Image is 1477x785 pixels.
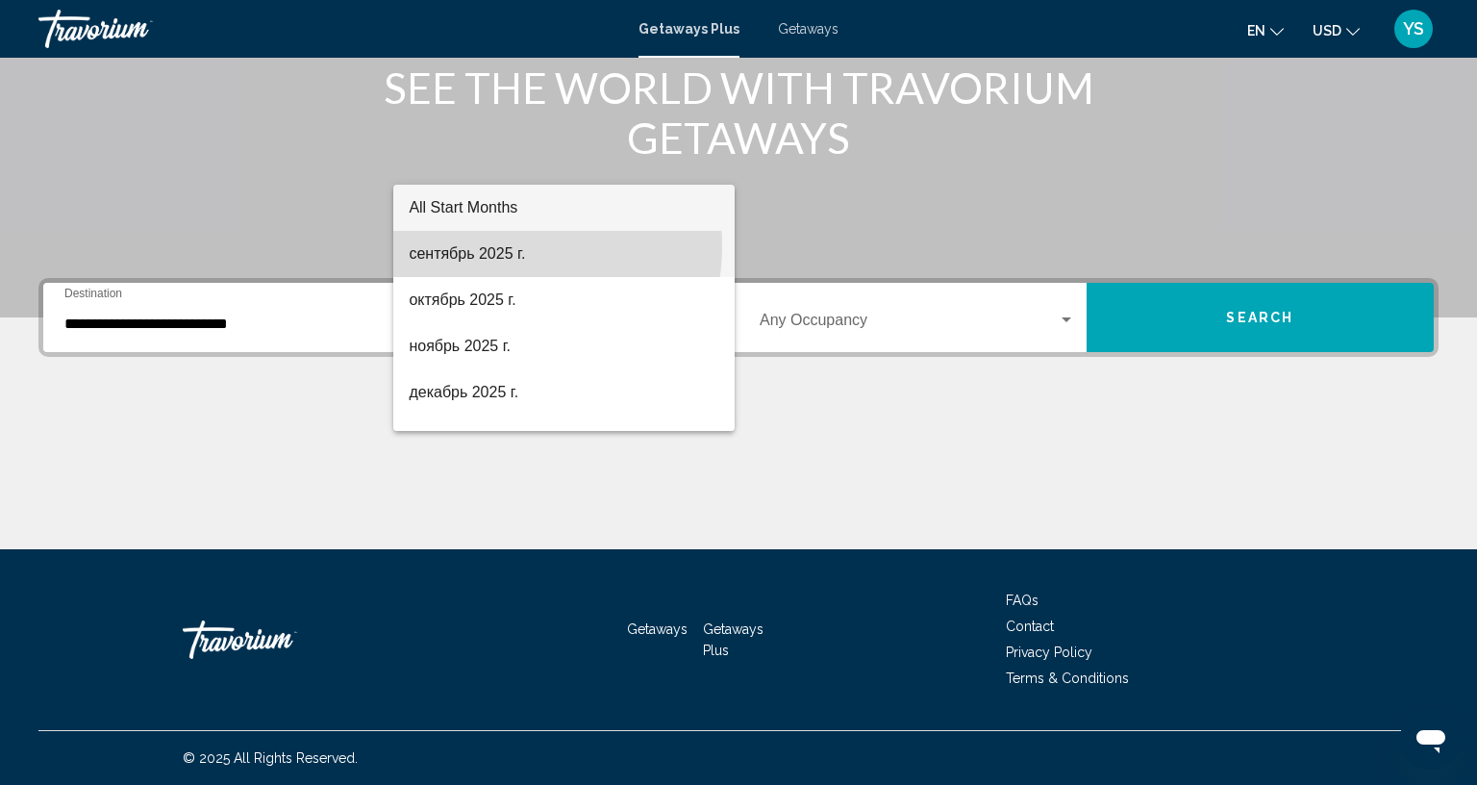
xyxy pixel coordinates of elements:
[409,323,719,369] span: ноябрь 2025 г.
[409,199,517,215] span: All Start Months
[1400,708,1462,770] iframe: Кнопка запуска окна обмена сообщениями
[409,416,719,462] span: январь 2026 г.
[409,277,719,323] span: октябрь 2025 г.
[409,369,719,416] span: декабрь 2025 г.
[409,231,719,277] span: сентябрь 2025 г.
